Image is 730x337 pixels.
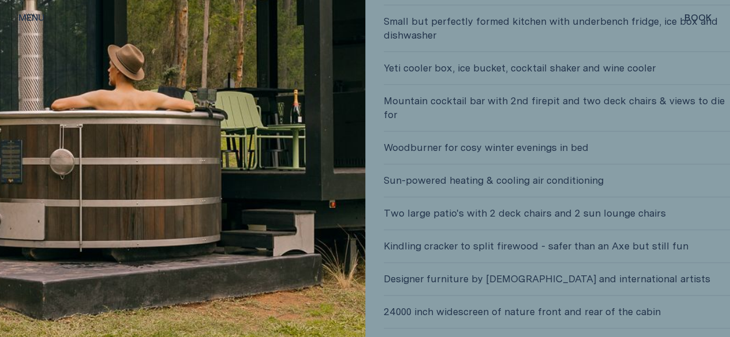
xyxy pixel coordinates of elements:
[18,13,44,22] span: Menu
[684,13,712,22] span: Book
[684,12,712,25] button: show booking tray
[18,12,44,25] button: show menu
